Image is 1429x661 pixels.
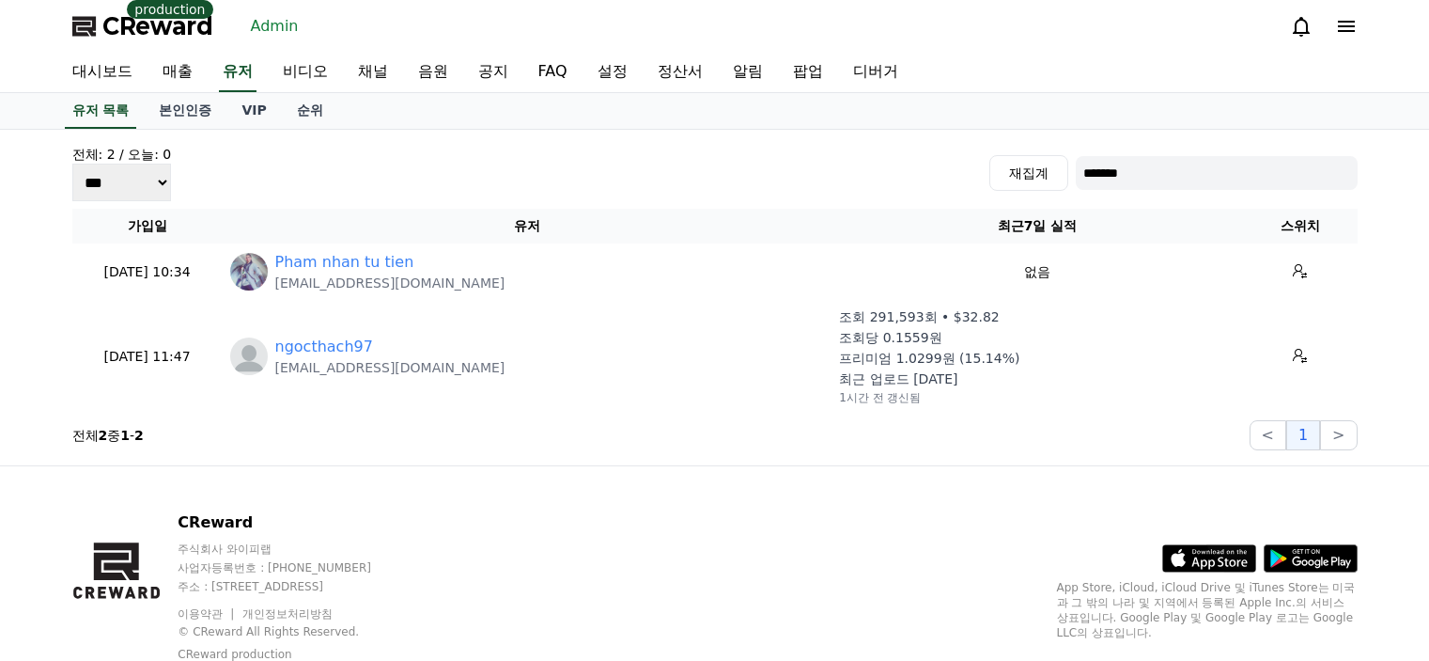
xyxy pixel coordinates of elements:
[178,542,507,557] p: 주식회사 와이피랩
[99,428,108,443] strong: 2
[230,253,268,291] img: https://lh3.googleusercontent.com/a/ACg8ocJ_d6PgQrNHZNRYd6vwsuKhroTev09kQSuHWhw8jm3Lfqw1QFY=s96-c
[989,155,1068,191] button: 재집계
[268,53,343,92] a: 비디오
[778,53,838,92] a: 팝업
[80,347,215,367] p: [DATE] 11:47
[243,11,306,41] a: Admin
[839,390,921,405] p: 1시간 전 갱신됨
[275,251,414,274] a: Pham nhan tu tien
[282,93,338,129] a: 순위
[582,53,643,92] a: 설정
[144,93,226,129] a: 본인인증
[1320,420,1357,450] button: >
[838,53,913,92] a: 디버거
[718,53,778,92] a: 알림
[839,328,941,347] p: 조회당 0.1559원
[343,53,403,92] a: 채널
[72,426,144,445] p: 전체 중 -
[1250,420,1286,450] button: <
[72,209,223,244] th: 가입일
[178,607,237,621] a: 이용약관
[178,511,507,534] p: CReward
[1057,580,1358,640] p: App Store, iCloud, iCloud Drive 및 iTunes Store는 미국과 그 밖의 나라 및 지역에서 등록된 Apple Inc.의 서비스 상표입니다. Goo...
[223,209,832,244] th: 유저
[148,53,208,92] a: 매출
[178,560,507,575] p: 사업자등록번호 : [PHONE_NUMBER]
[275,274,505,292] p: [EMAIL_ADDRESS][DOMAIN_NAME]
[643,53,718,92] a: 정산서
[65,93,137,129] a: 유저 목록
[275,358,505,377] p: [EMAIL_ADDRESS][DOMAIN_NAME]
[463,53,523,92] a: 공지
[839,262,1235,282] p: 없음
[839,349,1019,368] p: 프리미엄 1.0299원 (15.14%)
[72,145,172,164] h4: 전체: 2 / 오늘: 0
[1286,420,1320,450] button: 1
[72,11,213,41] a: CReward
[57,53,148,92] a: 대시보드
[120,428,130,443] strong: 1
[219,53,256,92] a: 유저
[178,579,507,594] p: 주소 : [STREET_ADDRESS]
[242,607,333,621] a: 개인정보처리방침
[1243,209,1358,244] th: 스위치
[831,209,1242,244] th: 최근7일 실적
[80,262,215,282] p: [DATE] 10:34
[226,93,281,129] a: VIP
[230,338,268,375] img: profile_blank.webp
[134,428,144,443] strong: 2
[275,336,373,358] a: ngocthach97
[178,624,507,639] p: © CReward All Rights Reserved.
[403,53,463,92] a: 음원
[839,370,957,388] p: 최근 업로드 [DATE]
[102,11,213,41] span: CReward
[523,53,582,92] a: FAQ
[839,307,1000,326] p: 조회 291,593회 • $32.82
